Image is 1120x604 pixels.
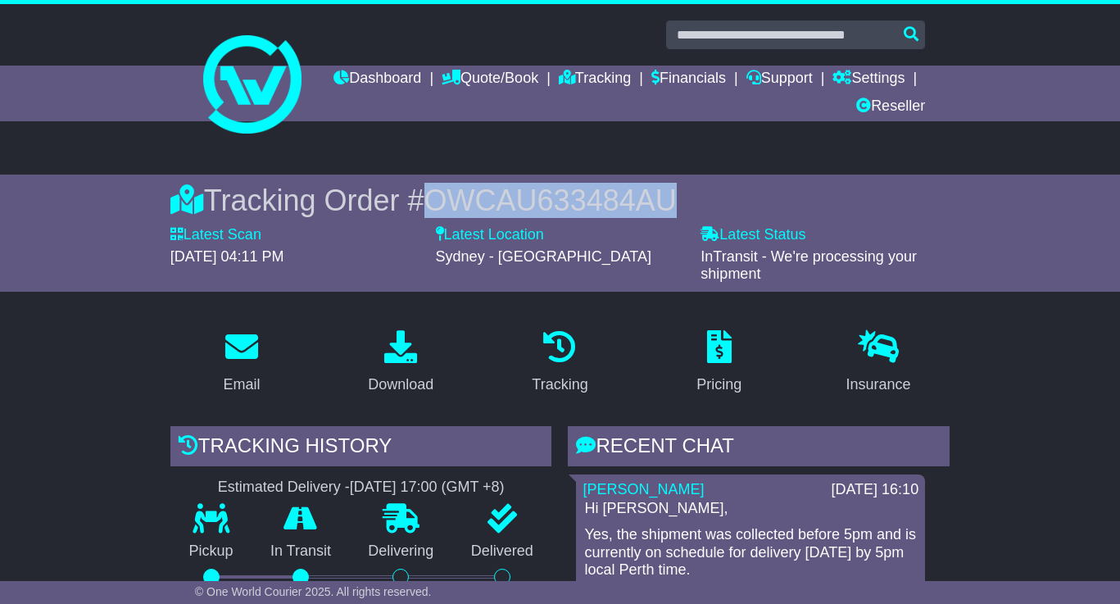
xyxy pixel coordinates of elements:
[170,226,261,244] label: Latest Scan
[424,184,677,217] span: OWCAU633484AU
[746,66,813,93] a: Support
[568,426,950,470] div: RECENT CHAT
[532,374,587,396] div: Tracking
[170,479,552,497] div: Estimated Delivery -
[846,374,910,396] div: Insurance
[350,479,505,497] div: [DATE] 17:00 (GMT +8)
[701,248,917,283] span: InTransit - We're processing your shipment
[350,543,452,561] p: Delivering
[686,325,752,402] a: Pricing
[521,325,598,402] a: Tracking
[170,543,252,561] p: Pickup
[170,248,284,265] span: [DATE] 04:11 PM
[357,325,444,402] a: Download
[835,325,921,402] a: Insurance
[831,481,918,499] div: [DATE] 16:10
[195,585,432,598] span: © One World Courier 2025. All rights reserved.
[223,374,260,396] div: Email
[333,66,421,93] a: Dashboard
[436,248,651,265] span: Sydney - [GEOGRAPHIC_DATA]
[583,481,704,497] a: [PERSON_NAME]
[170,426,552,470] div: Tracking history
[701,226,805,244] label: Latest Status
[696,374,741,396] div: Pricing
[856,93,925,121] a: Reseller
[212,325,270,402] a: Email
[651,66,726,93] a: Financials
[436,226,544,244] label: Latest Location
[584,500,917,518] p: Hi [PERSON_NAME],
[584,526,917,579] p: Yes, the shipment was collected before 5pm and is currently on schedule for delivery [DATE] by 5p...
[832,66,905,93] a: Settings
[442,66,538,93] a: Quote/Book
[452,543,551,561] p: Delivered
[559,66,631,93] a: Tracking
[252,543,349,561] p: In Transit
[170,183,950,218] div: Tracking Order #
[368,374,433,396] div: Download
